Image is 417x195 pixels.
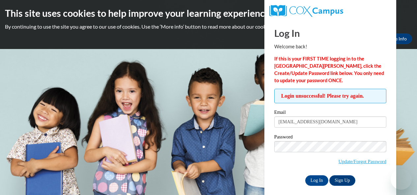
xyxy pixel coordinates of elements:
[339,159,386,164] a: Update/Forgot Password
[5,7,412,20] h2: This site uses cookies to help improve your learning experience.
[391,169,412,190] iframe: Button to launch messaging window
[269,5,343,17] img: COX Campus
[329,175,355,186] a: Sign Up
[5,23,412,30] p: By continuing to use the site you agree to our use of cookies. Use the ‘More info’ button to read...
[381,34,412,44] a: More Info
[274,26,386,40] h1: Log In
[305,175,328,186] input: Log In
[274,110,386,116] label: Email
[274,43,386,50] p: Welcome back!
[274,134,386,141] label: Password
[274,89,386,103] span: Login unsuccessful! Please try again.
[274,56,384,83] strong: If this is your FIRST TIME logging in to the [GEOGRAPHIC_DATA][PERSON_NAME], click the Create/Upd...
